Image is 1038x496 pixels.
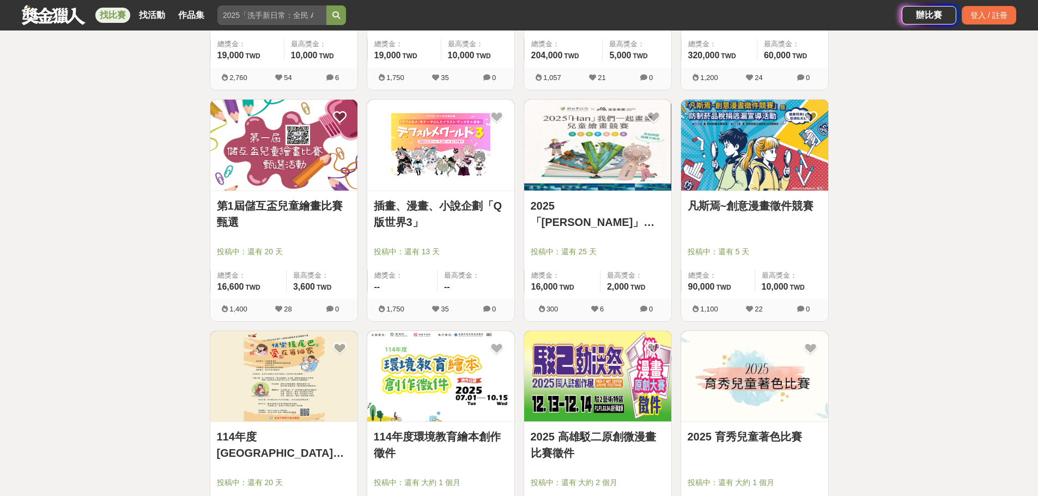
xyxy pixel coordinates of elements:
span: 10,000 [448,51,475,60]
span: TWD [245,284,260,291]
span: TWD [790,284,804,291]
span: 19,000 [217,51,244,60]
span: 1,750 [386,74,404,82]
a: 作品集 [174,8,209,23]
span: 6 [335,74,339,82]
span: 投稿中：還有 大約 2 個月 [531,477,665,488]
span: 0 [649,305,653,313]
a: Cover Image [681,331,828,422]
span: 28 [284,305,292,313]
span: TWD [792,52,807,60]
span: -- [444,282,450,291]
div: 登入 / 註冊 [962,6,1016,25]
img: Cover Image [681,331,828,422]
span: 0 [492,74,496,82]
a: 凡斯焉~創意漫畫徵件競賽 [688,198,822,214]
span: 0 [492,305,496,313]
img: Cover Image [210,331,357,422]
span: 最高獎金： [444,270,508,281]
span: 1,100 [700,305,718,313]
span: TWD [721,52,736,60]
span: 投稿中：還有 25 天 [531,246,665,258]
span: 總獎金： [531,270,593,281]
a: 插畫、漫畫、小說企劃「Q版世界3」 [374,198,508,230]
span: 1,750 [386,305,404,313]
a: 找活動 [135,8,169,23]
span: 5,000 [609,51,631,60]
span: 35 [441,305,448,313]
span: 總獎金： [374,39,434,50]
a: 找比賽 [95,8,130,23]
span: TWD [476,52,490,60]
span: 投稿中：還有 20 天 [217,246,351,258]
span: -- [374,282,380,291]
span: 16,600 [217,282,244,291]
span: 16,000 [531,282,558,291]
span: 204,000 [531,51,563,60]
span: TWD [402,52,417,60]
span: 0 [806,74,810,82]
span: 2,760 [229,74,247,82]
span: 60,000 [764,51,791,60]
span: 總獎金： [688,270,748,281]
img: Cover Image [210,100,357,191]
span: 總獎金： [688,39,750,50]
a: 2025 育秀兒童著色比賽 [688,428,822,445]
img: Cover Image [367,100,514,191]
span: 總獎金： [374,270,431,281]
span: TWD [559,284,574,291]
span: 1,200 [700,74,718,82]
span: 21 [598,74,605,82]
span: 3,600 [293,282,315,291]
span: 10,000 [762,282,788,291]
span: 320,000 [688,51,720,60]
a: 2025「[PERSON_NAME]」我們一起畫畫 [531,198,665,230]
span: TWD [319,52,333,60]
a: 第1屆儲互盃兒童繪畫比賽甄選 [217,198,351,230]
span: 10,000 [291,51,318,60]
span: 投稿中：還有 13 天 [374,246,508,258]
img: Cover Image [681,100,828,191]
span: 1,400 [229,305,247,313]
img: Cover Image [524,331,671,422]
a: 2025 高雄駁二原創微漫畫比賽徵件 [531,428,665,461]
span: 300 [547,305,559,313]
span: 最高獎金： [293,270,351,281]
a: Cover Image [367,331,514,422]
span: 54 [284,74,292,82]
a: Cover Image [210,331,357,422]
span: 0 [649,74,653,82]
span: 投稿中：還有 20 天 [217,477,351,488]
span: 1,057 [543,74,561,82]
span: 90,000 [688,282,715,291]
span: 最高獎金： [448,39,508,50]
img: Cover Image [367,331,514,422]
span: 總獎金： [531,39,596,50]
a: 114年度[GEOGRAPHIC_DATA]國中小動物保護教育宣導繪畫比賽 2025 [217,428,351,461]
span: 最高獎金： [607,270,665,281]
span: 投稿中：還有 大約 1 個月 [374,477,508,488]
span: 22 [755,305,762,313]
span: TWD [633,52,647,60]
span: 6 [600,305,604,313]
span: 0 [335,305,339,313]
span: 最高獎金： [762,270,822,281]
img: Cover Image [524,100,671,191]
a: 辦比賽 [902,6,956,25]
span: 35 [441,74,448,82]
span: 投稿中：還有 5 天 [688,246,822,258]
span: 19,000 [374,51,401,60]
span: 2,000 [607,282,629,291]
span: 投稿中：還有 大約 1 個月 [688,477,822,488]
span: TWD [564,52,579,60]
span: 0 [806,305,810,313]
span: TWD [716,284,731,291]
span: TWD [630,284,645,291]
a: 114年度環境教育繪本創作徵件 [374,428,508,461]
span: 最高獎金： [291,39,351,50]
